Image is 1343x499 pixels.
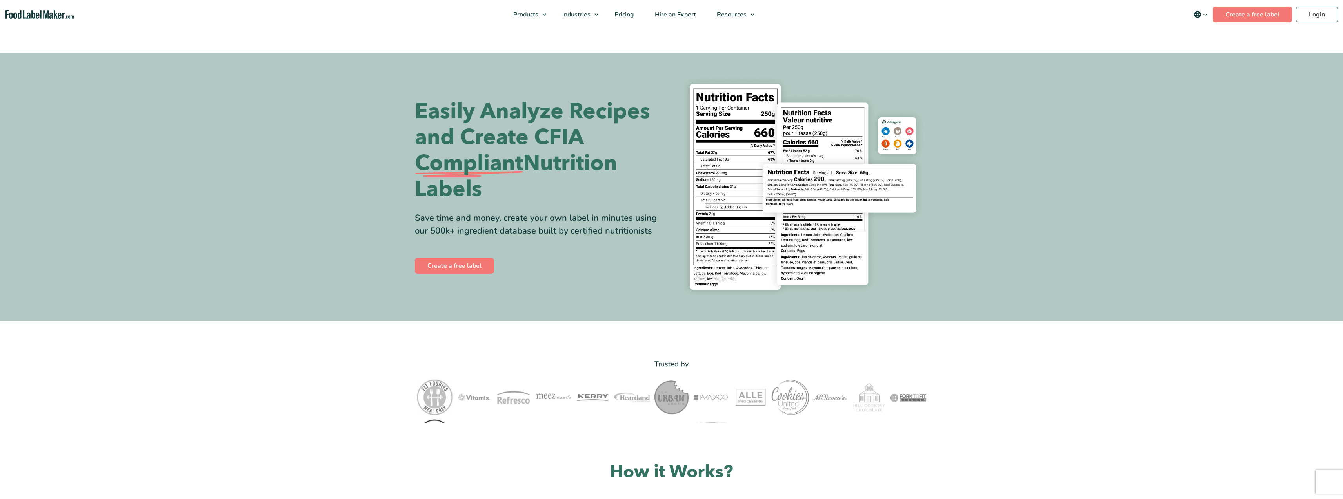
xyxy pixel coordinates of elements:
[415,150,523,176] span: Compliant
[612,10,635,19] span: Pricing
[415,99,666,202] h1: Easily Analyze Recipes and Create CFIA Nutrition Labels
[415,358,929,370] p: Trusted by
[1296,7,1338,22] a: Login
[415,212,666,238] div: Save time and money, create your own label in minutes using our 500k+ ingredient database built b...
[560,10,591,19] span: Industries
[415,258,494,274] a: Create a free label
[714,10,747,19] span: Resources
[652,10,697,19] span: Hire an Expert
[1213,7,1292,22] a: Create a free label
[511,10,539,19] span: Products
[415,461,929,484] h2: How it Works?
